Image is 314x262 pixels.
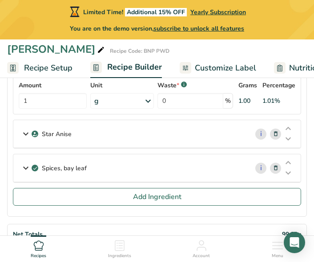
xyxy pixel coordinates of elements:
div: Open Intercom Messenger [284,232,305,253]
span: Menu [272,253,283,259]
span: Account [193,253,210,259]
span: 99.00g [282,230,301,239]
div: Limited Time! [68,6,246,17]
div: Spices, bay leaf i [13,154,301,182]
span: Yearly Subscription [190,8,246,16]
span: Net Totals [13,230,43,239]
div: Star Anise i [13,120,301,148]
div: g [94,96,99,106]
span: Recipes [31,253,46,259]
a: Recipes [31,236,46,260]
span: You are on the demo version, [70,24,244,33]
a: i [255,129,266,140]
div: Recipe Code: BNP PWD [110,47,169,55]
div: 1.01% [262,96,280,106]
div: 1.00 [238,96,250,106]
a: Account [193,236,210,260]
span: subscribe to unlock all features [153,24,244,33]
span: Ingredients [108,253,131,259]
p: Grams [238,81,257,90]
button: Add Ingredient [13,188,301,206]
label: Unit [90,81,154,90]
span: Add Ingredient [133,192,181,202]
p: Spices, bay leaf [42,164,87,173]
span: Additional 15% OFF [125,8,187,16]
p: Percentage [262,81,295,90]
span: Recipe Builder [107,61,162,73]
a: Customize Label [180,58,256,78]
span: Customize Label [195,62,256,74]
p: Waste [157,81,179,90]
a: Ingredients [108,236,131,260]
p: Star Anise [42,129,72,139]
span: Recipe Setup [24,62,72,74]
a: Recipe Builder [90,57,162,78]
a: Recipe Setup [7,58,72,78]
label: Amount [19,81,87,90]
div: [PERSON_NAME] [7,41,106,57]
a: i [255,163,266,174]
